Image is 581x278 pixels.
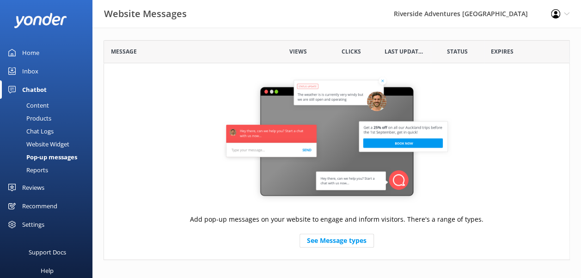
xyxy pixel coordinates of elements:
[190,214,483,224] p: Add pop-up messages on your website to engage and inform visitors. There's a range of types.
[289,47,307,56] span: Views
[111,47,137,56] span: Message
[6,151,92,163] a: Pop-up messages
[6,125,92,138] a: Chat Logs
[6,112,51,125] div: Products
[300,234,374,248] a: See Message types
[6,138,92,151] a: Website Widget
[22,80,47,99] div: Chatbot
[104,6,187,21] h3: Website Messages
[22,43,39,62] div: Home
[6,125,54,138] div: Chat Logs
[6,151,77,163] div: Pop-up messages
[491,47,514,56] span: Expires
[14,13,67,28] img: yonder-white-logo.png
[6,99,49,112] div: Content
[104,63,570,260] div: grid
[22,62,38,80] div: Inbox
[22,178,44,197] div: Reviews
[385,47,424,56] span: Last updated
[447,47,468,56] span: Status
[341,47,361,56] span: Clicks
[6,163,48,176] div: Reports
[6,99,92,112] a: Content
[6,138,69,151] div: Website Widget
[29,243,66,261] div: Support Docs
[22,215,44,234] div: Settings
[6,163,92,176] a: Reports
[6,112,92,125] a: Products
[22,197,57,215] div: Recommend
[221,75,453,204] img: website-message-default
